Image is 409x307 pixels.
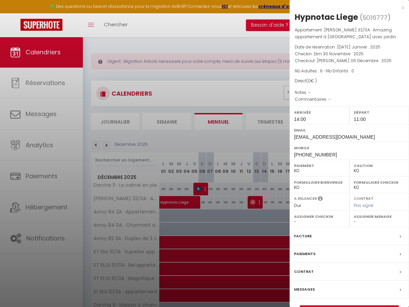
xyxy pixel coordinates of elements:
[314,51,364,57] span: Dim 30 Novembre . 2025
[295,78,404,84] div: Direct
[5,3,26,23] button: Ouvrir le widget de chat LiveChat
[294,268,314,275] label: Contrat
[354,203,374,208] span: Pas signé
[295,51,404,57] p: Checkin :
[308,78,311,84] span: 0
[326,68,354,74] span: Nb Enfants : 0
[318,196,323,203] i: Sélectionner OUI si vous souhaiter envoyer les séquences de messages post-checkout
[295,68,354,74] span: Nb Adultes : 6 -
[294,152,337,157] span: [PHONE_NUMBER]
[295,27,396,40] span: [PERSON_NAME] 32/0A · Amazing appartement à [GEOGRAPHIC_DATA] avec jardin
[294,109,345,116] label: Arrivée
[354,213,405,220] label: Assigner Menage
[295,89,404,96] p: Notes :
[354,196,374,200] label: Contrat
[294,233,312,240] label: Facture
[294,127,405,134] label: Email
[290,3,404,12] div: x
[294,144,405,151] label: Mobile
[354,162,405,169] label: Caution
[294,179,345,186] label: Formulaire Bienvenue
[294,196,317,201] label: A relancer
[295,12,358,23] div: Hypnotac Liege
[354,116,366,122] span: 11:00
[294,162,345,169] label: Paiement
[295,44,404,51] p: Date de réservation :
[294,286,315,293] label: Messages
[295,96,404,103] p: Commentaires :
[294,213,345,220] label: Assigner Checkin
[308,89,311,95] span: -
[354,179,405,186] label: Formulaire Checkin
[360,13,391,22] span: ( )
[317,58,392,64] span: [PERSON_NAME] 06 Décembre . 2025
[295,57,404,64] p: Checkout :
[328,96,331,102] span: -
[294,116,306,122] span: 14:00
[337,44,380,50] span: [DATE] Janvier . 2025
[354,109,405,116] label: Départ
[295,27,404,40] p: Appartement :
[306,78,317,84] span: ( € )
[294,134,375,140] span: [EMAIL_ADDRESS][DOMAIN_NAME]
[294,250,316,257] label: Paiements
[363,13,388,22] span: 5016777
